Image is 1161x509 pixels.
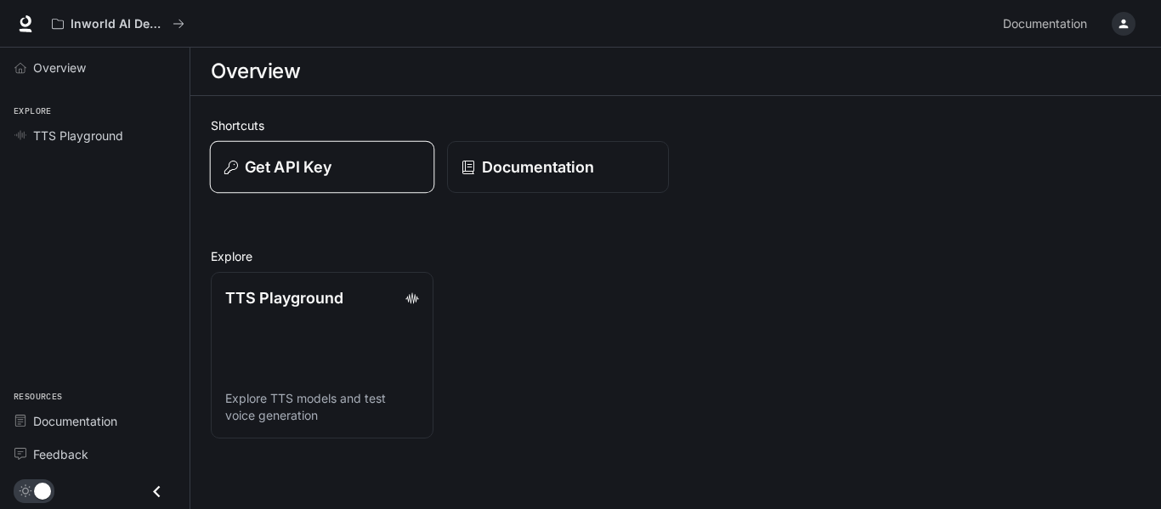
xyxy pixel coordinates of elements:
[7,439,183,469] a: Feedback
[482,156,594,178] p: Documentation
[211,54,300,88] h1: Overview
[245,156,331,178] p: Get API Key
[1003,14,1087,35] span: Documentation
[33,127,123,144] span: TTS Playground
[225,390,419,424] p: Explore TTS models and test voice generation
[34,481,51,500] span: Dark mode toggle
[7,406,183,436] a: Documentation
[138,474,176,509] button: Close drawer
[211,247,1141,265] h2: Explore
[33,412,117,430] span: Documentation
[447,141,670,193] a: Documentation
[225,286,343,309] p: TTS Playground
[44,7,192,41] button: All workspaces
[7,53,183,82] a: Overview
[33,445,88,463] span: Feedback
[996,7,1100,41] a: Documentation
[7,121,183,150] a: TTS Playground
[210,141,434,194] button: Get API Key
[71,17,166,31] p: Inworld AI Demos
[211,116,1141,134] h2: Shortcuts
[211,272,433,438] a: TTS PlaygroundExplore TTS models and test voice generation
[33,59,86,76] span: Overview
